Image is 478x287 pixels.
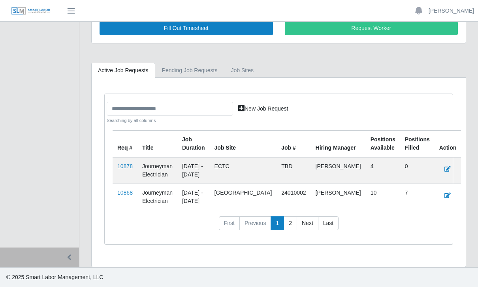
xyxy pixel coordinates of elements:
[435,130,461,157] th: Action
[100,21,273,35] a: Fill Out Timesheet
[210,130,277,157] th: job site
[400,184,435,210] td: 7
[117,189,133,196] a: 10868
[277,130,311,157] th: Job #
[6,274,103,280] span: © 2025 Smart Labor Management, LLC
[400,157,435,184] td: 0
[137,157,177,184] td: Journeyman Electrician
[91,63,155,78] a: Active Job Requests
[117,163,133,169] a: 10878
[233,102,294,116] a: New Job Request
[271,216,284,231] a: 1
[113,216,445,237] nav: pagination
[155,63,224,78] a: Pending Job Requests
[177,130,210,157] th: Job Duration
[137,184,177,210] td: Journeyman Electrician
[429,7,474,15] a: [PERSON_NAME]
[277,157,311,184] td: TBD
[318,216,339,231] a: Last
[285,21,458,35] a: Request Worker
[366,157,400,184] td: 4
[137,130,177,157] th: Title
[311,157,366,184] td: [PERSON_NAME]
[311,130,366,157] th: Hiring Manager
[177,184,210,210] td: [DATE] - [DATE]
[224,63,261,78] a: job sites
[177,157,210,184] td: [DATE] - [DATE]
[11,7,51,15] img: SLM Logo
[311,184,366,210] td: [PERSON_NAME]
[366,130,400,157] th: Positions Available
[210,184,277,210] td: [GEOGRAPHIC_DATA]
[284,216,297,231] a: 2
[277,184,311,210] td: 24010002
[400,130,435,157] th: Positions Filled
[210,157,277,184] td: ECTC
[107,117,233,124] small: Searching by all columns
[297,216,318,231] a: Next
[366,184,400,210] td: 10
[113,130,137,157] th: Req #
